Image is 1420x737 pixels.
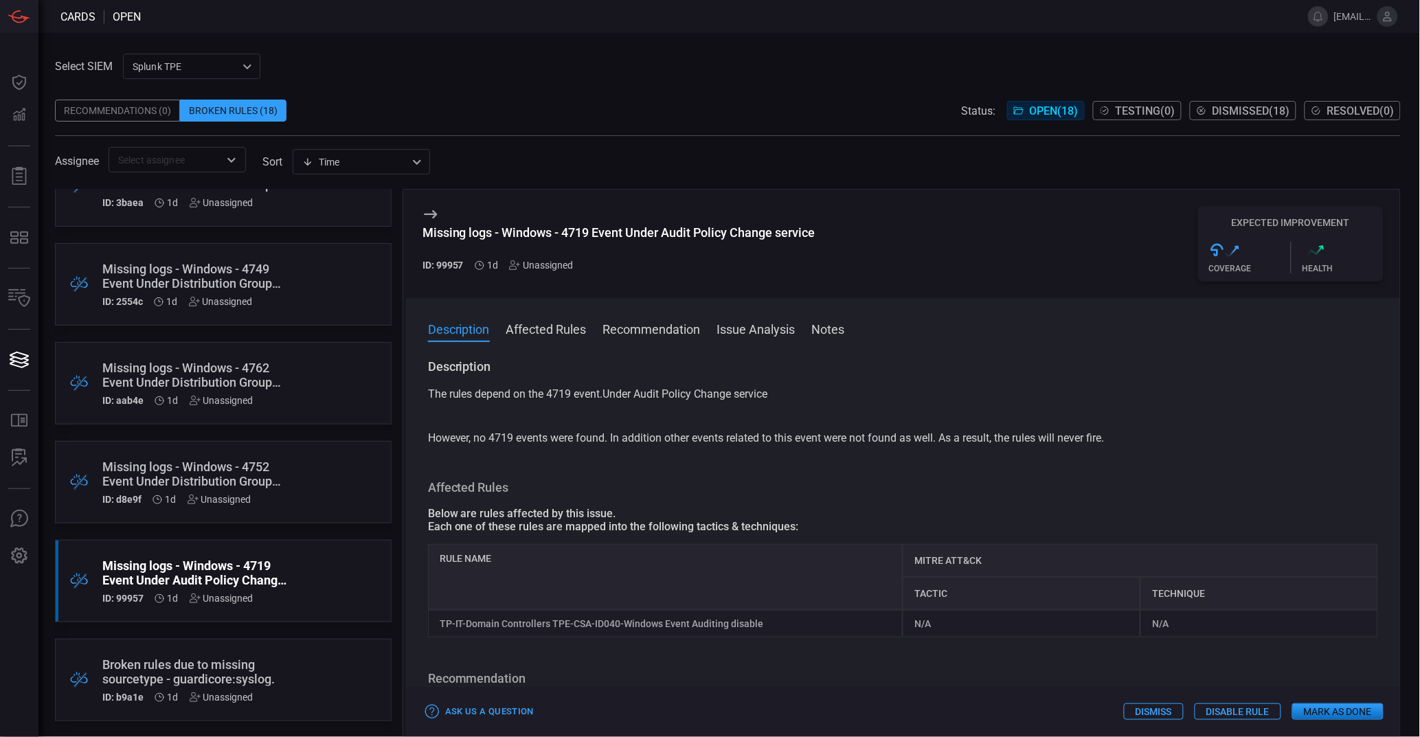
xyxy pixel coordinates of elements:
button: Testing(0) [1093,101,1182,120]
div: Unassigned [188,494,251,505]
span: Dismissed ( 18 ) [1213,104,1290,117]
span: Resolved ( 0 ) [1327,104,1395,117]
div: Recommendations (0) [55,100,180,122]
button: Issue Analysis [717,320,796,337]
h5: ID: 99957 [422,260,464,271]
p: Splunk TPE [133,60,238,73]
div: Broken Rules (18) [180,100,286,122]
span: Aug 19, 2025 5:49 AM [487,260,498,271]
h3: Description [428,359,1378,375]
span: Open ( 18 ) [1030,104,1079,117]
div: Missing logs - Windows - 4752 Event Under Distribution Group Management service [102,460,292,488]
h3: Recommendation [428,670,1378,687]
label: Select SIEM [55,60,113,73]
button: Preferences [3,540,36,573]
h5: Expected Improvement [1198,217,1384,228]
button: Dismiss [1124,703,1184,720]
span: Assignee [55,155,99,168]
button: Ask Us a Question [422,701,537,723]
button: Detections [3,99,36,132]
span: open [113,10,141,23]
span: Testing ( 0 ) [1116,104,1175,117]
span: Cards [60,10,95,23]
div: Unassigned [190,395,253,406]
button: Open [222,150,241,170]
div: Missing logs - Windows - 4762 Event Under Distribution Group Management service [102,361,292,389]
div: Missing logs - Windows - 4749 Event Under Distribution Group Management service [102,262,292,291]
div: Broken rules due to missing sourcetype - guardicore:syslog. [102,657,292,686]
span: Aug 19, 2025 5:57 AM [168,395,179,406]
button: Open(18) [1007,101,1085,120]
h3: Affected Rules [428,479,1378,496]
button: Recommendation [603,320,701,337]
span: Aug 19, 2025 6:03 AM [167,296,178,307]
div: Coverage [1209,264,1291,273]
div: Technique [1140,577,1378,610]
button: Rule Catalog [3,405,36,438]
button: Affected Rules [506,320,587,337]
div: N/A [903,610,1140,637]
div: N/A [1140,610,1378,637]
p: The rules depend on the 4719 event.Under Audit Policy Change service [428,386,1378,419]
div: Tactic [903,577,1140,610]
div: Unassigned [190,593,253,604]
h5: ID: 3baea [102,197,144,208]
button: MITRE - Detection Posture [3,221,36,254]
div: Unassigned [509,260,573,271]
button: Dismissed(18) [1190,101,1296,120]
h5: ID: aab4e [102,395,144,406]
input: Select assignee [113,151,219,168]
button: Description [428,320,490,337]
span: Status: [962,104,996,117]
h5: ID: d8e9f [102,494,142,505]
button: Cards [3,343,36,376]
div: Health [1303,264,1384,273]
button: Reports [3,160,36,193]
h5: ID: 99957 [102,593,144,604]
h5: ID: b9a1e [102,692,144,703]
h5: ID: 2554c [102,296,143,307]
div: TP-IT-Domain Controllers TPE-CSA-ID040-Windows Event Auditing disable [428,610,903,637]
div: Unassigned [190,197,253,208]
div: Unassigned [189,296,253,307]
label: sort [262,155,282,168]
div: Missing logs - Windows - 4719 Event Under Audit Policy Change service [422,225,815,240]
div: Each one of these rules are mapped into the following tactics & techniques: [428,520,1378,533]
div: Rule Name [428,544,903,610]
span: Aug 19, 2025 6:18 AM [168,197,179,208]
code: However, no 4719 events were found. In addition other events related to this event were not found... [428,431,1105,444]
button: Disable Rule [1195,703,1281,720]
div: Unassigned [190,692,253,703]
span: Aug 19, 2025 4:49 AM [168,692,179,703]
button: Resolved(0) [1305,101,1401,120]
div: MITRE ATT&CK [903,544,1378,577]
button: Notes [812,320,845,337]
button: Inventory [3,282,36,315]
div: Missing logs - Windows - 4719 Event Under Audit Policy Change service [102,558,292,587]
button: Dashboard [3,66,36,99]
button: Mark as Done [1292,703,1384,720]
div: Below are rules affected by this issue. [428,507,1378,520]
span: Aug 19, 2025 5:55 AM [166,494,177,505]
span: [EMAIL_ADDRESS][DOMAIN_NAME] [1334,11,1372,22]
button: Ask Us A Question [3,503,36,536]
div: Time [302,155,408,169]
span: Aug 19, 2025 5:49 AM [168,593,179,604]
button: ALERT ANALYSIS [3,442,36,475]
